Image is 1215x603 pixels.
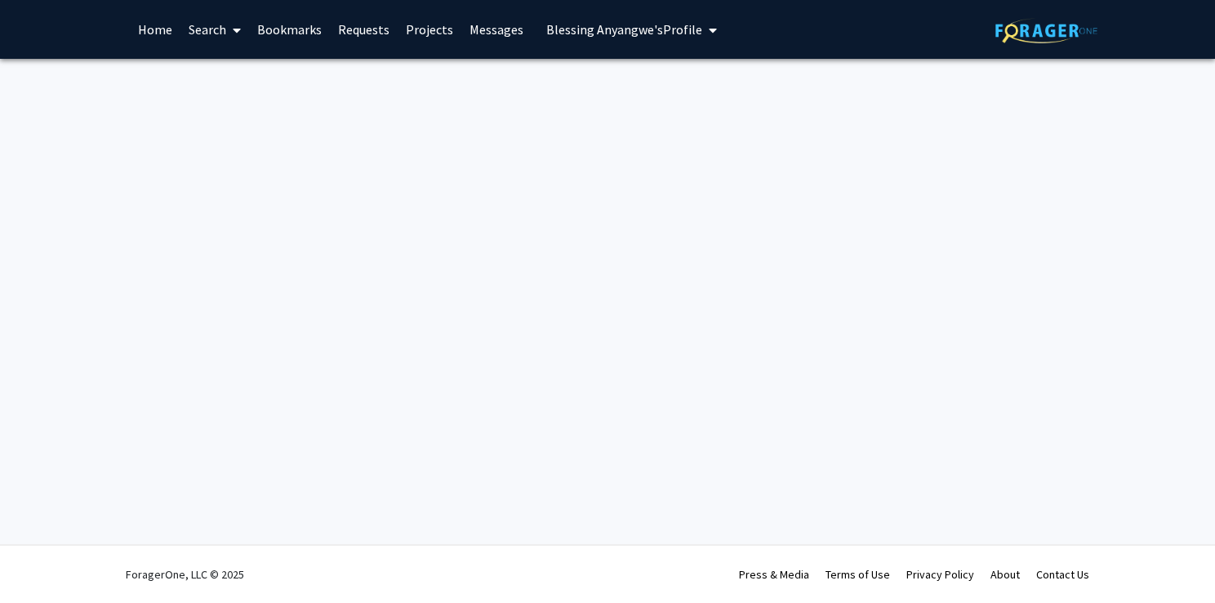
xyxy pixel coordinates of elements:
[826,567,890,582] a: Terms of Use
[398,1,461,58] a: Projects
[461,1,532,58] a: Messages
[126,546,244,603] div: ForagerOne, LLC © 2025
[546,21,702,38] span: Blessing Anyangwe's Profile
[995,18,1097,43] img: ForagerOne Logo
[990,567,1020,582] a: About
[130,1,180,58] a: Home
[739,567,809,582] a: Press & Media
[249,1,330,58] a: Bookmarks
[1036,567,1089,582] a: Contact Us
[906,567,974,582] a: Privacy Policy
[180,1,249,58] a: Search
[330,1,398,58] a: Requests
